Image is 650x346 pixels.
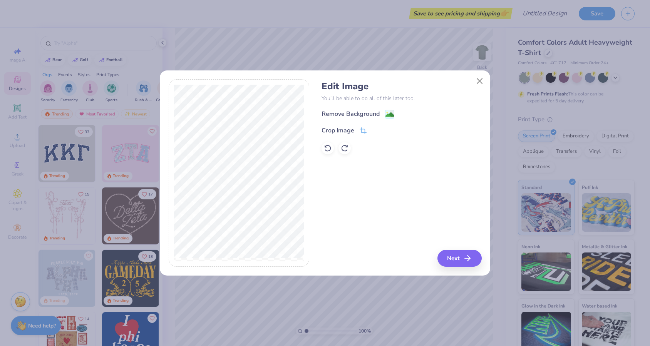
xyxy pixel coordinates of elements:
[322,109,380,119] div: Remove Background
[472,74,487,89] button: Close
[322,126,354,135] div: Crop Image
[322,94,481,102] p: You’ll be able to do all of this later too.
[437,250,482,267] button: Next
[322,81,481,92] h4: Edit Image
